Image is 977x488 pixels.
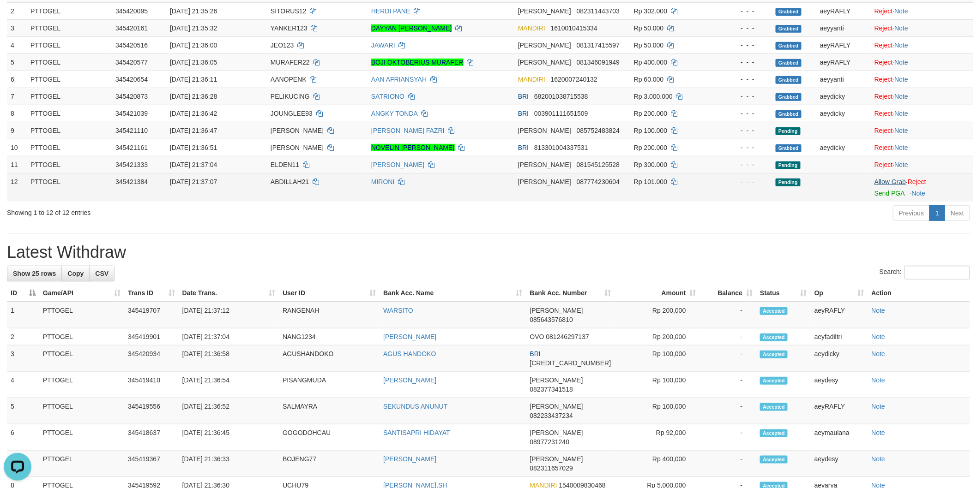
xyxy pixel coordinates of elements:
[816,54,871,71] td: aeyRAFLY
[170,144,217,151] span: [DATE] 21:36:51
[895,144,909,151] a: Note
[115,76,148,83] span: 345420654
[872,307,886,314] a: Note
[874,59,893,66] a: Reject
[530,429,583,436] span: [PERSON_NAME]
[577,127,620,134] span: Copy 085752483824 to clipboard
[546,333,589,340] span: Copy 081246297137 to clipboard
[719,24,768,33] div: - - -
[874,93,893,100] a: Reject
[700,328,757,345] td: -
[383,350,436,357] a: AGUS HANDOKO
[872,333,886,340] a: Note
[115,59,148,66] span: 345420577
[760,333,788,341] span: Accepted
[7,266,62,281] a: Show 25 rows
[893,205,930,221] a: Previous
[530,333,544,340] span: OVO
[719,58,768,67] div: - - -
[700,345,757,372] td: -
[577,161,620,168] span: Copy 081545125528 to clipboard
[518,59,571,66] span: [PERSON_NAME]
[719,143,768,152] div: - - -
[634,178,667,185] span: Rp 101.000
[39,285,124,302] th: Game/API: activate to sort column ascending
[615,285,700,302] th: Amount: activate to sort column ascending
[27,88,112,105] td: PTTOGEL
[7,285,39,302] th: ID: activate to sort column descending
[7,71,27,88] td: 6
[530,307,583,314] span: [PERSON_NAME]
[27,105,112,122] td: PTTOGEL
[700,285,757,302] th: Balance: activate to sort column ascending
[530,386,573,393] span: Copy 082377341518 to clipboard
[115,161,148,168] span: 345421333
[39,328,124,345] td: PTTOGEL
[271,93,310,100] span: PELIKUCING
[371,144,455,151] a: NOVELIN [PERSON_NAME]
[530,316,573,323] span: Copy 085643576810 to clipboard
[615,302,700,328] td: Rp 200,000
[719,6,768,16] div: - - -
[279,285,380,302] th: User ID: activate to sort column ascending
[868,285,970,302] th: Action
[27,2,112,19] td: PTTOGEL
[811,345,868,372] td: aeydicky
[719,75,768,84] div: - - -
[383,403,447,410] a: SEKUNDUS ANUNUT
[7,2,27,19] td: 2
[279,424,380,451] td: GOGODOHCAU
[895,7,909,15] a: Note
[279,372,380,398] td: PISANGMUDA
[615,345,700,372] td: Rp 100,000
[874,76,893,83] a: Reject
[719,92,768,101] div: - - -
[7,156,27,173] td: 11
[634,127,667,134] span: Rp 100.000
[518,144,529,151] span: BRI
[518,76,545,83] span: MANDIRI
[871,88,973,105] td: ·
[39,451,124,477] td: PTTOGEL
[872,376,886,384] a: Note
[271,24,308,32] span: YANKER123
[534,93,588,100] span: Copy 682001038715538 to clipboard
[526,285,615,302] th: Bank Acc. Number: activate to sort column ascending
[7,105,27,122] td: 8
[115,110,148,117] span: 345421039
[577,59,620,66] span: Copy 081346091949 to clipboard
[719,160,768,169] div: - - -
[700,302,757,328] td: -
[179,285,279,302] th: Date Trans.: activate to sort column ascending
[7,204,400,217] div: Showing 1 to 12 of 12 entries
[371,178,395,185] a: MIRONI
[895,59,909,66] a: Note
[39,424,124,451] td: PTTOGEL
[816,36,871,54] td: aeyRAFLY
[872,350,886,357] a: Note
[760,403,788,411] span: Accepted
[530,376,583,384] span: [PERSON_NAME]
[776,161,801,169] span: Pending
[615,398,700,424] td: Rp 100,000
[776,144,802,152] span: Grabbed
[634,76,664,83] span: Rp 60.000
[27,173,112,202] td: PTTOGEL
[179,424,279,451] td: [DATE] 21:36:45
[908,178,926,185] a: Reject
[872,429,886,436] a: Note
[7,243,970,262] h1: Latest Withdraw
[760,429,788,437] span: Accepted
[279,345,380,372] td: AGUSHANDOKO
[518,161,571,168] span: [PERSON_NAME]
[874,24,893,32] a: Reject
[13,270,56,277] span: Show 25 rows
[518,178,571,185] span: [PERSON_NAME]
[271,7,307,15] span: SITORUS12
[279,328,380,345] td: NANG1234
[371,7,410,15] a: HERDI PANE
[27,36,112,54] td: PTTOGEL
[115,7,148,15] span: 345420095
[700,451,757,477] td: -
[874,178,908,185] span: ·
